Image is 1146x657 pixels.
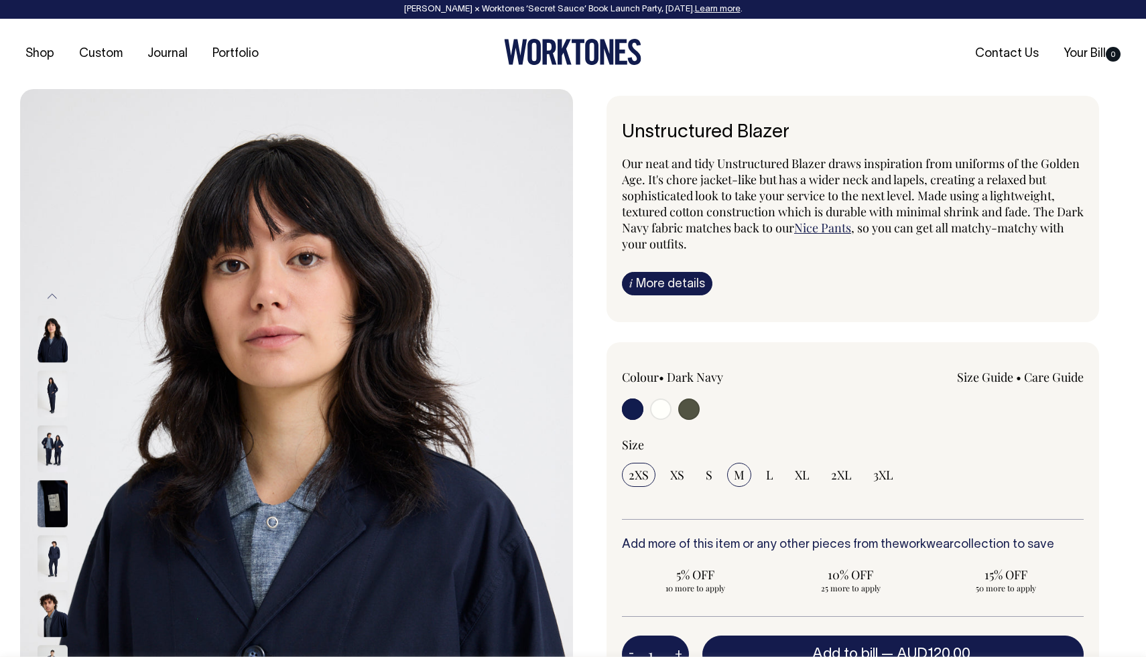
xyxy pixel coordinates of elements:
[759,463,780,487] input: L
[784,583,918,593] span: 25 more to apply
[13,5,1133,14] div: [PERSON_NAME] × Worktones ‘Secret Sauce’ Book Launch Party, [DATE]. .
[629,276,633,290] span: i
[788,463,816,487] input: XL
[622,369,807,385] div: Colour
[932,563,1080,597] input: 15% OFF 50 more to apply
[1106,47,1121,62] span: 0
[659,369,664,385] span: •
[899,539,954,551] a: workwear
[142,43,193,65] a: Journal
[622,538,1084,552] h6: Add more of this item or any other pieces from the collection to save
[1016,369,1021,385] span: •
[1024,369,1084,385] a: Care Guide
[777,563,925,597] input: 10% OFF 25 more to apply
[20,43,60,65] a: Shop
[795,467,810,483] span: XL
[667,369,723,385] label: Dark Navy
[867,463,900,487] input: 3XL
[622,563,769,597] input: 5% OFF 10 more to apply
[831,467,852,483] span: 2XL
[663,463,691,487] input: XS
[957,369,1013,385] a: Size Guide
[622,437,1084,453] div: Size
[38,590,68,637] img: dark-navy
[727,463,751,487] input: M
[38,535,68,582] img: dark-navy
[970,43,1044,65] a: Contact Us
[622,155,1084,236] span: Our neat and tidy Unstructured Blazer draws inspiration from uniforms of the Golden Age. It's cho...
[784,567,918,583] span: 10% OFF
[766,467,773,483] span: L
[622,220,1064,252] span: , so you can get all matchy-matchy with your outfits.
[38,480,68,527] img: dark-navy
[699,463,719,487] input: S
[629,467,649,483] span: 2XS
[734,467,745,483] span: M
[38,425,68,472] img: dark-navy
[629,567,763,583] span: 5% OFF
[622,463,655,487] input: 2XS
[824,463,858,487] input: 2XL
[794,220,851,236] a: Nice Pants
[939,583,1073,593] span: 50 more to apply
[873,467,893,483] span: 3XL
[939,567,1073,583] span: 15% OFF
[622,272,712,295] a: iMore details
[38,315,68,362] img: dark-navy
[622,123,1084,143] h6: Unstructured Blazer
[42,281,62,311] button: Previous
[38,370,68,417] img: dark-navy
[1058,43,1126,65] a: Your Bill0
[207,43,264,65] a: Portfolio
[74,43,128,65] a: Custom
[706,467,712,483] span: S
[695,5,741,13] a: Learn more
[629,583,763,593] span: 10 more to apply
[670,467,684,483] span: XS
